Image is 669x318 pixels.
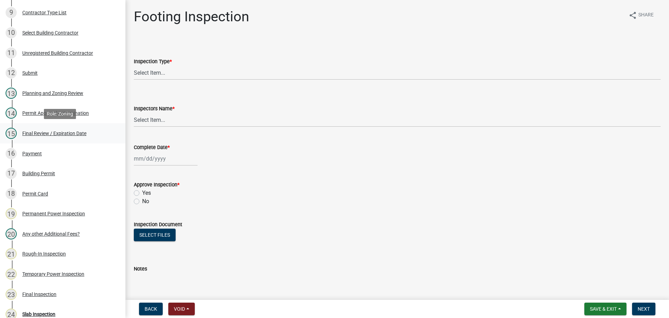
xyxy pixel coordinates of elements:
div: Permanent Power Inspection [22,211,85,216]
div: 20 [6,228,17,239]
div: 9 [6,7,17,18]
div: 11 [6,47,17,59]
div: Select Building Contractor [22,30,78,35]
div: 19 [6,208,17,219]
span: Next [638,306,650,312]
div: 16 [6,148,17,159]
div: Building Permit [22,171,55,176]
div: 10 [6,27,17,38]
div: Unregistered Building Contractor [22,51,93,56]
label: Inspection Document [134,222,182,227]
span: Save & Exit [590,306,617,312]
button: Next [632,303,655,315]
span: Share [638,11,654,20]
div: Role: Zoning [44,109,76,119]
div: Payment [22,151,42,156]
div: 12 [6,67,17,79]
div: Final Inspection [22,292,56,297]
div: Slab Inspection [22,312,55,317]
div: Planning and Zoning Review [22,91,83,96]
div: Submit [22,71,38,75]
label: No [142,197,149,206]
div: Permit Card [22,191,48,196]
div: 13 [6,88,17,99]
button: Void [168,303,195,315]
div: 15 [6,128,17,139]
label: Approve Inspection [134,183,179,187]
div: 17 [6,168,17,179]
button: Save & Exit [584,303,626,315]
h1: Footing Inspection [134,8,249,25]
div: Any other Additional Fees? [22,231,80,236]
div: Final Review / Expiration Date [22,131,86,136]
div: 18 [6,188,17,199]
label: Notes [134,267,147,272]
span: Back [145,306,157,312]
div: 23 [6,289,17,300]
div: Rough-In Inspection [22,251,66,256]
div: Permit Approval Determination [22,111,89,116]
div: 14 [6,108,17,119]
label: Inspectors Name [134,106,175,111]
label: Complete Date [134,145,170,150]
label: Yes [142,189,151,197]
button: shareShare [623,8,659,22]
div: Temporary Power Inspection [22,272,84,276]
div: Contractor Type List [22,10,67,15]
div: 21 [6,248,17,259]
div: 22 [6,268,17,280]
span: Void [174,306,185,312]
label: Inspection Type [134,59,172,64]
i: share [629,11,637,20]
input: mm/dd/yyyy [134,151,198,166]
button: Select files [134,229,176,241]
button: Back [139,303,163,315]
